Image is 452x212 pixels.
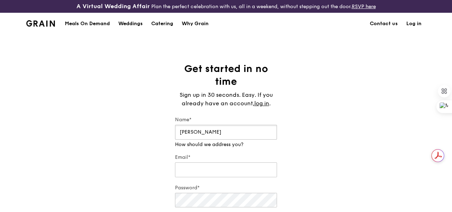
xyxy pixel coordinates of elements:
[175,141,277,148] div: How should we address you?
[352,4,376,10] a: RSVP here
[182,13,209,34] div: Why Grain
[26,20,55,27] img: Grain
[254,99,269,108] a: log in
[175,116,277,123] label: Name*
[175,184,277,191] label: Password*
[269,100,271,107] span: .
[175,154,277,161] label: Email*
[26,12,55,34] a: GrainGrain
[177,13,213,34] a: Why Grain
[366,13,402,34] a: Contact us
[147,13,177,34] a: Catering
[180,91,273,107] span: Sign up in 30 seconds. Easy. If you already have an account,
[75,3,377,10] div: Plan the perfect celebration with us, all in a weekend, without stepping out the door.
[118,13,143,34] div: Weddings
[175,62,277,88] h1: Get started in no time
[77,3,150,10] h3: A Virtual Wedding Affair
[65,13,110,34] div: Meals On Demand
[402,13,426,34] a: Log in
[151,13,173,34] div: Catering
[114,13,147,34] a: Weddings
